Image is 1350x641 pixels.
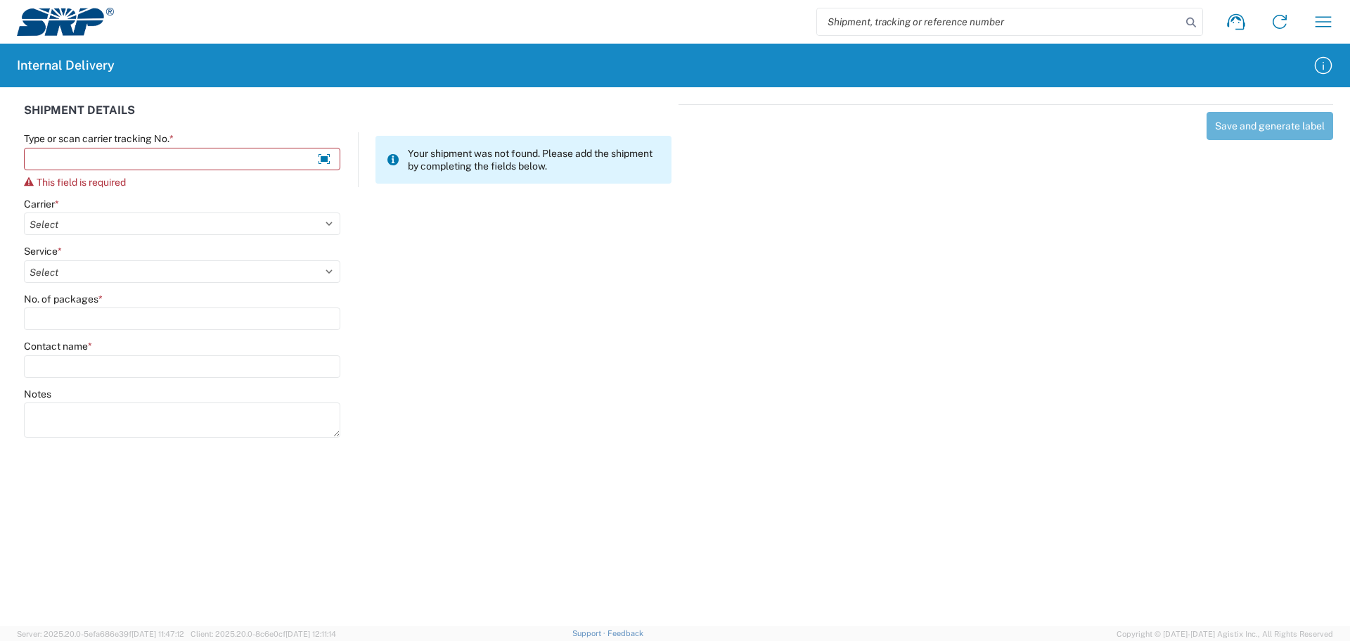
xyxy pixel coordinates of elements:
[17,630,184,638] span: Server: 2025.20.0-5efa686e39f
[24,132,174,145] label: Type or scan carrier tracking No.
[607,629,643,637] a: Feedback
[131,630,184,638] span: [DATE] 11:47:12
[1117,628,1333,640] span: Copyright © [DATE]-[DATE] Agistix Inc., All Rights Reserved
[408,147,660,172] span: Your shipment was not found. Please add the shipment by completing the fields below.
[17,57,115,74] h2: Internal Delivery
[817,8,1181,35] input: Shipment, tracking or reference number
[24,104,671,132] div: SHIPMENT DETAILS
[24,293,103,305] label: No. of packages
[191,630,336,638] span: Client: 2025.20.0-8c6e0cf
[24,245,62,258] label: Service
[24,198,59,210] label: Carrier
[24,388,51,400] label: Notes
[572,629,607,637] a: Support
[17,8,114,36] img: srp
[285,630,336,638] span: [DATE] 12:11:14
[37,177,126,188] span: This field is required
[24,340,92,353] label: Contact name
